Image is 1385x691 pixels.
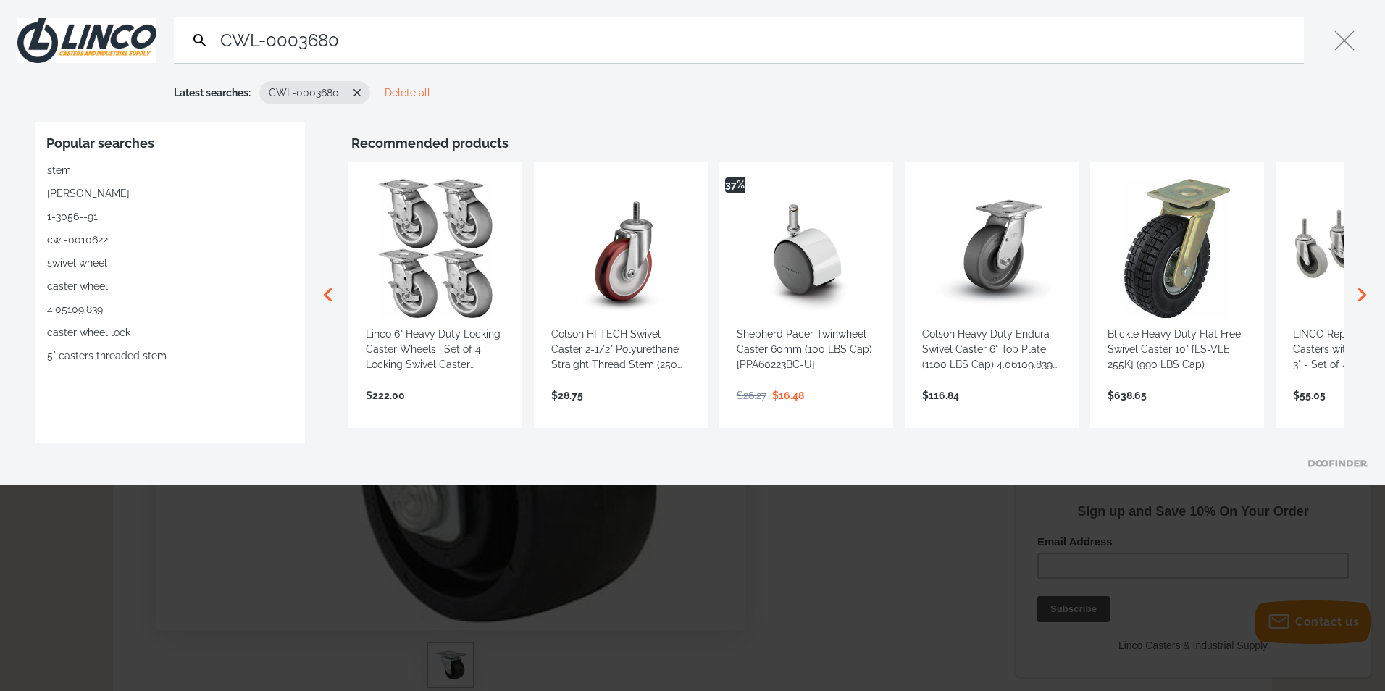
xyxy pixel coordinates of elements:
[46,228,293,251] button: Select suggestion: cwl-0010622
[46,205,293,228] div: Suggestion: 1-3056--91
[46,251,293,275] div: Suggestion: swivel wheel
[46,228,293,251] div: Suggestion: cwl-0010622
[22,199,333,217] label: Email Address
[314,280,343,309] svg: Scroll left
[46,251,293,275] button: Select suggestion: swivel wheel
[46,159,293,182] button: Select suggestion: stem
[191,32,209,49] svg: Search
[47,233,108,248] span: cwl-0010622
[269,85,339,101] span: CWL-0003680
[46,205,293,228] button: Select suggestion: 1-3056--91
[17,18,156,63] img: Close
[46,344,293,367] div: Suggestion: 5" casters threaded stem
[46,159,293,182] div: Suggestion: stem
[260,82,348,104] button: Select suggestion: CWL-0003680
[174,85,251,101] div: Latest searches:
[46,298,293,321] button: Select suggestion: 4.05109.839
[1347,280,1376,309] svg: Scroll right
[46,133,293,153] div: Popular searches
[351,133,1368,153] div: Recommended products
[46,298,293,321] div: Suggestion: 4.05109.839
[217,17,1298,63] input: Search…
[46,344,293,367] button: Select suggestion: 5" casters threaded stem
[47,348,167,364] span: 5" casters threaded stem
[46,182,293,205] button: Select suggestion: shepard
[47,163,71,178] span: stem
[1321,17,1368,64] button: Close
[47,325,130,340] span: caster wheel lock
[1308,460,1368,467] a: Doofinder home page
[46,275,293,298] div: Suggestion: caster wheel
[47,256,107,271] span: swivel wheel
[46,321,293,344] div: Suggestion: caster wheel lock
[379,81,436,104] button: Delete all
[47,302,103,317] span: 4.05109.839
[16,22,88,48] button: Subscribe
[22,260,94,286] input: Subscribe
[47,279,108,294] span: caster wheel
[103,303,252,315] span: Linco Casters & Industrial Supply
[47,186,130,201] span: [PERSON_NAME]
[46,182,293,205] div: Suggestion: shepard
[46,321,293,344] button: Select suggestion: caster wheel lock
[259,81,370,104] div: Suggestion: CWL-0003680
[62,168,293,183] strong: Sign up and Save 10% On Your Order
[348,82,369,104] button: Remove suggestion: CWL-0003680
[46,275,293,298] button: Select suggestion: caster wheel
[351,86,364,99] svg: Remove suggestion: CWL-0003680
[47,209,98,225] span: 1-3056--91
